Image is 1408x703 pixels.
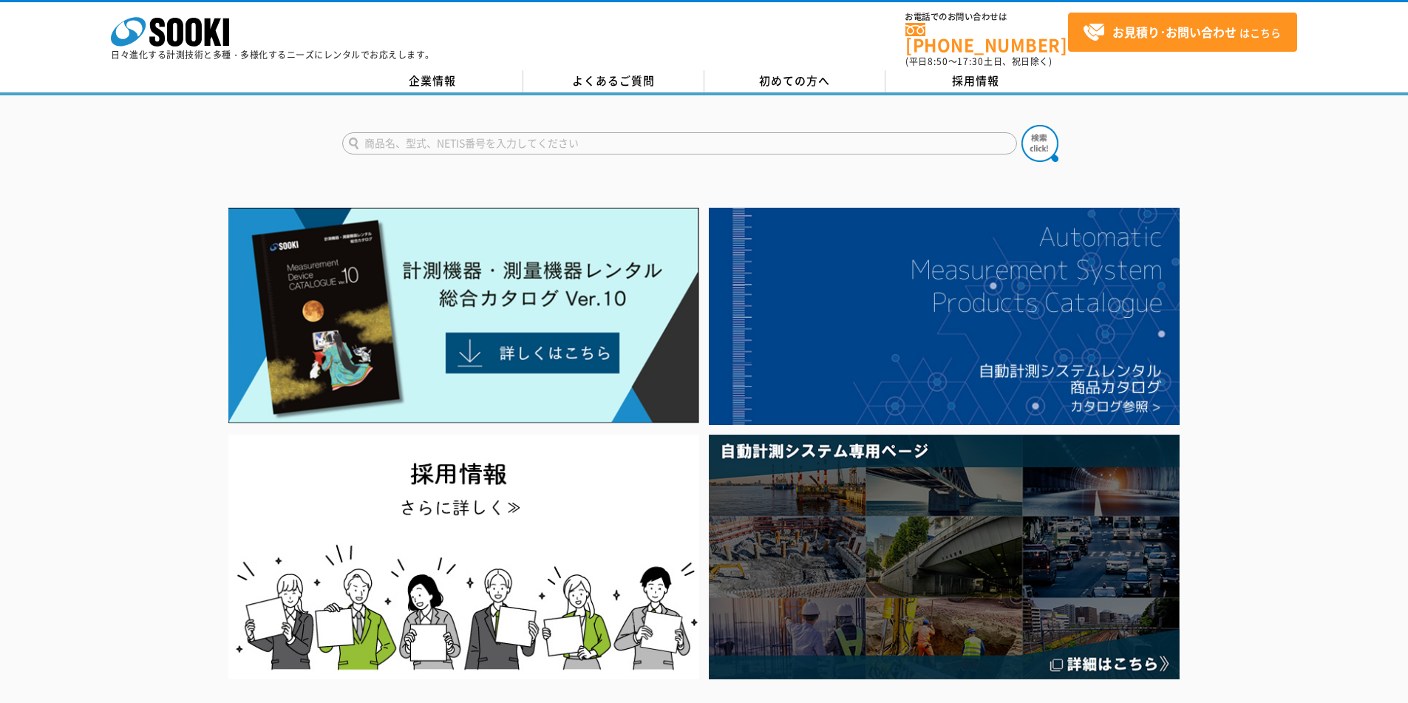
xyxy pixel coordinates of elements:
[905,13,1068,21] span: お電話でのお問い合わせは
[523,70,704,92] a: よくあるご質問
[111,50,435,59] p: 日々進化する計測技術と多種・多様化するニーズにレンタルでお応えします。
[928,55,948,68] span: 8:50
[1021,125,1058,162] img: btn_search.png
[957,55,984,68] span: 17:30
[228,208,699,424] img: Catalog Ver10
[1083,21,1281,44] span: はこちら
[704,70,885,92] a: 初めての方へ
[342,70,523,92] a: 企業情報
[228,435,699,679] img: SOOKI recruit
[342,132,1017,154] input: 商品名、型式、NETIS番号を入力してください
[709,435,1180,679] img: 自動計測システム専用ページ
[905,55,1052,68] span: (平日 ～ 土日、祝日除く)
[1112,23,1237,41] strong: お見積り･お問い合わせ
[1068,13,1297,52] a: お見積り･お問い合わせはこちら
[709,208,1180,425] img: 自動計測システムカタログ
[759,72,830,89] span: 初めての方へ
[905,23,1068,53] a: [PHONE_NUMBER]
[885,70,1067,92] a: 採用情報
